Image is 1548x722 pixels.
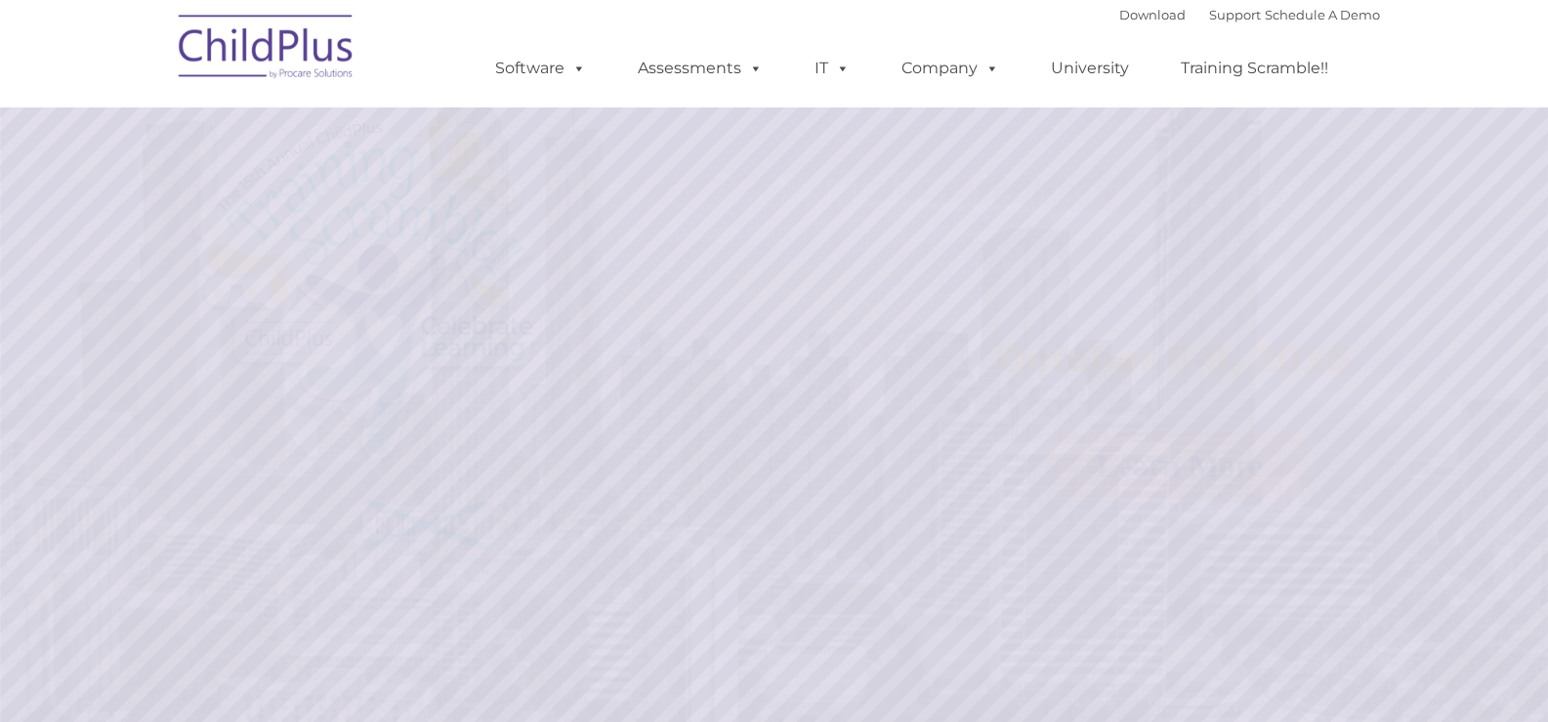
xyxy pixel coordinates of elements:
[1265,7,1380,22] a: Schedule A Demo
[1161,49,1348,88] a: Training Scramble!!
[476,49,606,88] a: Software
[1031,49,1149,88] a: University
[1119,7,1186,22] a: Download
[795,49,869,88] a: IT
[1119,7,1380,22] font: |
[618,49,782,88] a: Assessments
[1209,7,1261,22] a: Support
[882,49,1019,88] a: Company
[169,1,364,99] img: ChildPlus by Procare Solutions
[1052,432,1309,500] a: Learn More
